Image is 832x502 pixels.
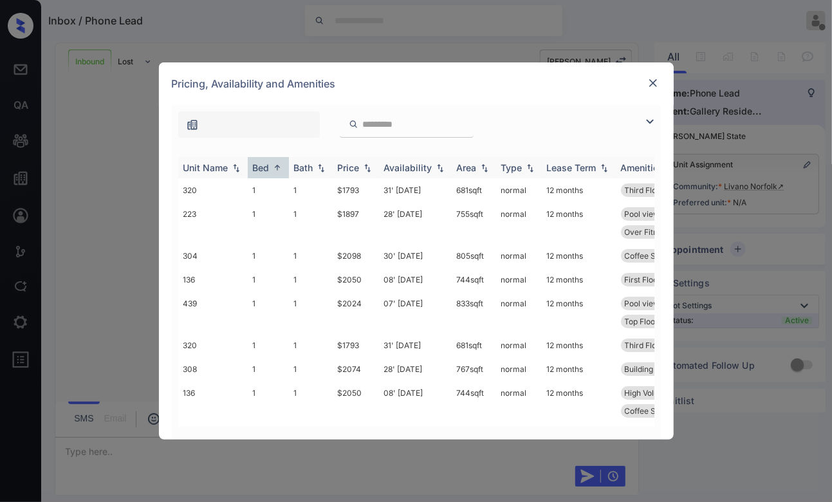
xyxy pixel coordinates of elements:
[178,381,248,423] td: 136
[542,292,616,333] td: 12 months
[542,357,616,381] td: 12 months
[333,178,379,202] td: $1793
[625,388,690,398] span: High Volume Cei...
[496,423,542,447] td: normal
[379,178,452,202] td: 31' [DATE]
[452,292,496,333] td: 833 sqft
[542,333,616,357] td: 12 months
[496,381,542,423] td: normal
[647,77,660,89] img: close
[496,244,542,268] td: normal
[496,357,542,381] td: normal
[625,209,660,219] span: Pool view
[496,178,542,202] td: normal
[333,357,379,381] td: $2074
[289,381,333,423] td: 1
[333,333,379,357] td: $1793
[379,381,452,423] td: 08' [DATE]
[289,357,333,381] td: 1
[248,423,289,447] td: 1
[452,202,496,244] td: 755 sqft
[289,178,333,202] td: 1
[333,244,379,268] td: $2098
[478,163,491,172] img: sorting
[289,292,333,333] td: 1
[598,163,611,172] img: sorting
[524,163,537,172] img: sorting
[248,244,289,268] td: 1
[178,178,248,202] td: 320
[289,423,333,447] td: 1
[248,178,289,202] td: 1
[625,251,670,261] span: Coffee Shop
[159,62,674,105] div: Pricing, Availability and Amenities
[379,333,452,357] td: 31' [DATE]
[434,163,447,172] img: sorting
[625,185,665,195] span: Third Floor
[333,202,379,244] td: $1897
[496,333,542,357] td: normal
[625,364,688,374] span: Building Premiu...
[379,244,452,268] td: 30' [DATE]
[183,162,228,173] div: Unit Name
[542,268,616,292] td: 12 months
[333,381,379,423] td: $2050
[496,292,542,333] td: normal
[625,406,670,416] span: Coffee Shop
[379,357,452,381] td: 28' [DATE]
[178,244,248,268] td: 304
[248,333,289,357] td: 1
[178,357,248,381] td: 308
[379,292,452,333] td: 07' [DATE]
[452,268,496,292] td: 744 sqft
[625,340,665,350] span: Third Floor
[625,227,670,237] span: Over Fitness
[333,268,379,292] td: $2050
[178,202,248,244] td: 223
[289,333,333,357] td: 1
[625,317,659,326] span: Top Floor
[496,268,542,292] td: normal
[248,357,289,381] td: 1
[289,268,333,292] td: 1
[178,333,248,357] td: 320
[452,381,496,423] td: 744 sqft
[457,162,477,173] div: Area
[625,299,660,308] span: Pool view
[384,162,432,173] div: Availability
[349,118,358,130] img: icon-zuma
[186,118,199,131] img: icon-zuma
[294,162,313,173] div: Bath
[253,162,270,173] div: Bed
[452,423,496,447] td: 755 sqft
[547,162,596,173] div: Lease Term
[178,268,248,292] td: 136
[496,202,542,244] td: normal
[452,244,496,268] td: 805 sqft
[333,423,379,447] td: $1933
[248,202,289,244] td: 1
[452,178,496,202] td: 681 sqft
[230,163,243,172] img: sorting
[621,162,664,173] div: Amenities
[379,423,452,447] td: 21' [DATE]
[289,244,333,268] td: 1
[315,163,328,172] img: sorting
[338,162,360,173] div: Price
[248,381,289,423] td: 1
[178,423,248,447] td: 238
[452,357,496,381] td: 767 sqft
[178,292,248,333] td: 439
[542,244,616,268] td: 12 months
[625,275,661,284] span: First Floor
[289,202,333,244] td: 1
[271,163,284,172] img: sorting
[501,162,522,173] div: Type
[248,292,289,333] td: 1
[542,381,616,423] td: 12 months
[542,202,616,244] td: 12 months
[333,292,379,333] td: $2024
[642,114,658,129] img: icon-zuma
[542,423,616,447] td: 12 months
[452,333,496,357] td: 681 sqft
